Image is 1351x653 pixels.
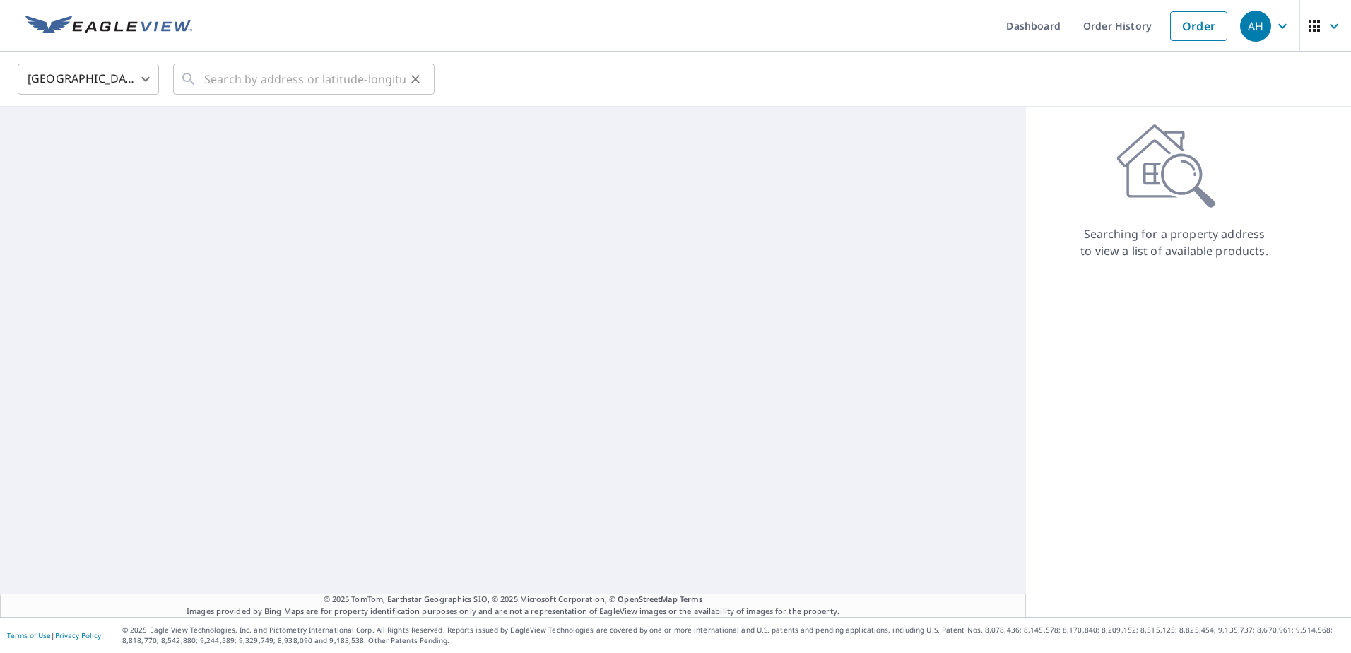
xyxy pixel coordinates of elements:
[204,59,406,99] input: Search by address or latitude-longitude
[1080,225,1269,259] p: Searching for a property address to view a list of available products.
[406,69,425,89] button: Clear
[618,594,677,604] a: OpenStreetMap
[1240,11,1271,42] div: AH
[122,625,1344,646] p: © 2025 Eagle View Technologies, Inc. and Pictometry International Corp. All Rights Reserved. Repo...
[25,16,192,37] img: EV Logo
[7,630,51,640] a: Terms of Use
[55,630,101,640] a: Privacy Policy
[324,594,703,606] span: © 2025 TomTom, Earthstar Geographics SIO, © 2025 Microsoft Corporation, ©
[1170,11,1227,41] a: Order
[680,594,703,604] a: Terms
[18,59,159,99] div: [GEOGRAPHIC_DATA]
[7,631,101,640] p: |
